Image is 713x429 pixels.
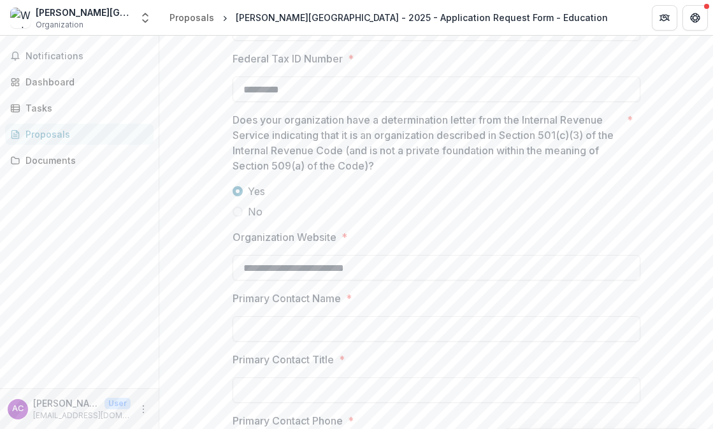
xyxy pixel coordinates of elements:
div: [PERSON_NAME][GEOGRAPHIC_DATA] [36,6,131,19]
span: Yes [248,184,265,199]
button: Notifications [5,46,154,66]
div: Documents [25,154,143,167]
span: No [248,204,263,219]
div: Proposals [169,11,214,24]
nav: breadcrumb [164,8,613,27]
a: Dashboard [5,71,154,92]
span: Organization [36,19,83,31]
div: Proposals [25,127,143,141]
p: User [104,398,131,409]
p: Does your organization have a determination letter from the Internal Revenue Service indicating t... [233,112,622,173]
p: Organization Website [233,229,336,245]
button: Partners [652,5,677,31]
span: Notifications [25,51,148,62]
button: Open entity switcher [136,5,154,31]
a: Documents [5,150,154,171]
p: Primary Contact Name [233,291,341,306]
img: Wesley Community Center [10,8,31,28]
div: [PERSON_NAME][GEOGRAPHIC_DATA] - 2025 - Application Request Form - Education [236,11,608,24]
p: [EMAIL_ADDRESS][DOMAIN_NAME] [33,410,131,421]
div: Tasks [25,101,143,115]
p: Primary Contact Title [233,352,334,367]
button: More [136,402,151,417]
a: Tasks [5,98,154,119]
div: Amy Corron [12,405,24,413]
a: Proposals [164,8,219,27]
p: Primary Contact Phone [233,413,343,428]
button: Get Help [682,5,708,31]
div: Dashboard [25,75,143,89]
p: Federal Tax ID Number [233,51,343,66]
a: Proposals [5,124,154,145]
p: [PERSON_NAME] [33,396,99,410]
